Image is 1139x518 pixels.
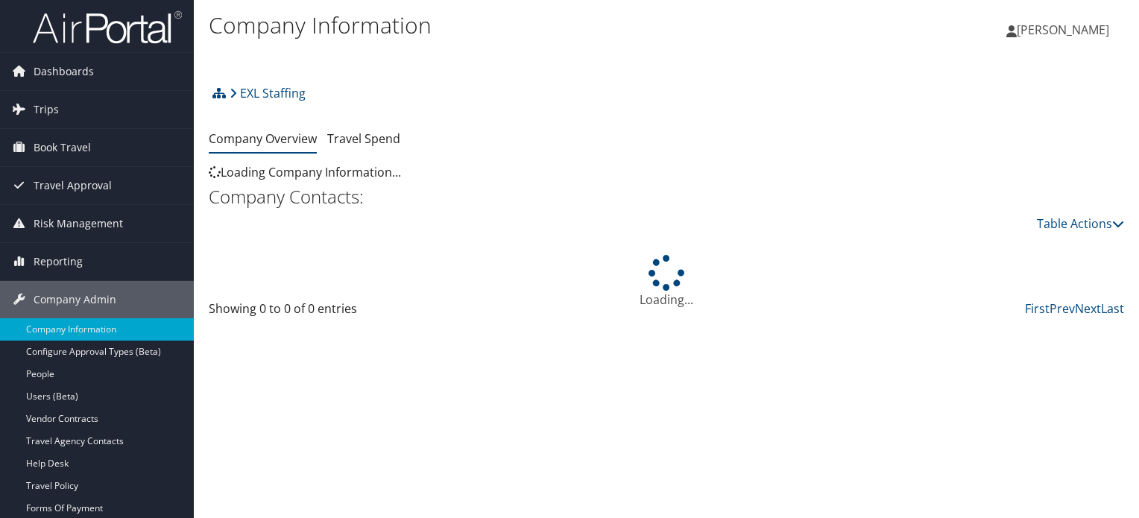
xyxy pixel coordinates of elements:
[1050,300,1075,317] a: Prev
[1037,215,1124,232] a: Table Actions
[209,130,317,147] a: Company Overview
[34,53,94,90] span: Dashboards
[34,243,83,280] span: Reporting
[230,78,306,108] a: EXL Staffing
[209,300,421,325] div: Showing 0 to 0 of 0 entries
[34,91,59,128] span: Trips
[1006,7,1124,52] a: [PERSON_NAME]
[1017,22,1109,38] span: [PERSON_NAME]
[1101,300,1124,317] a: Last
[34,129,91,166] span: Book Travel
[209,164,401,180] span: Loading Company Information...
[209,10,819,41] h1: Company Information
[209,184,1124,209] h2: Company Contacts:
[34,281,116,318] span: Company Admin
[34,205,123,242] span: Risk Management
[1025,300,1050,317] a: First
[34,167,112,204] span: Travel Approval
[1075,300,1101,317] a: Next
[327,130,400,147] a: Travel Spend
[33,10,182,45] img: airportal-logo.png
[209,255,1124,309] div: Loading...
